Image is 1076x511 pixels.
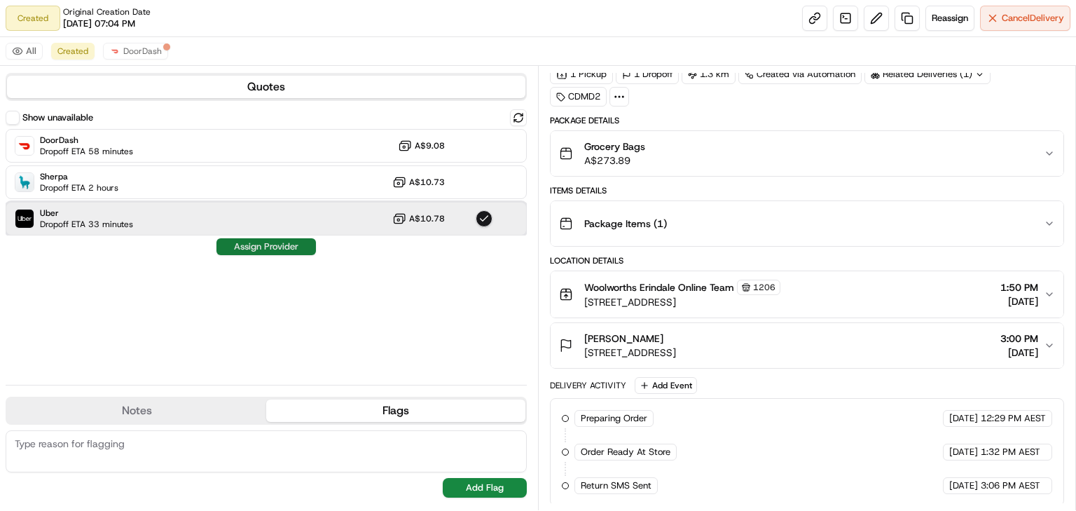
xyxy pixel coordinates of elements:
div: 1.3 km [682,64,736,84]
span: A$10.78 [409,213,445,224]
span: Grocery Bags [584,139,645,154]
span: Created [57,46,88,57]
span: [DATE] [1000,294,1038,308]
label: Show unavailable [22,111,93,124]
span: Return SMS Sent [581,479,651,492]
button: Package Items (1) [551,201,1063,246]
button: Quotes [7,76,525,98]
span: 1:32 PM AEST [981,446,1040,458]
span: DoorDash [123,46,162,57]
img: Uber [15,210,34,228]
span: Woolworths Erindale Online Team [584,280,734,294]
span: 3:06 PM AEST [981,479,1040,492]
button: [PERSON_NAME][STREET_ADDRESS]3:00 PM[DATE] [551,323,1063,368]
div: Delivery Activity [550,380,626,391]
span: 1206 [753,282,775,293]
div: Location Details [550,255,1064,266]
div: Package Details [550,115,1064,126]
button: A$9.08 [398,139,445,153]
img: Sherpa [15,173,34,191]
img: DoorDash [15,137,34,155]
span: Dropoff ETA 33 minutes [40,219,133,230]
div: Items Details [550,185,1064,196]
button: Flags [266,400,525,422]
img: doordash_logo_v2.png [109,46,120,57]
span: A$10.73 [409,177,445,188]
span: Order Ready At Store [581,446,670,458]
button: Add Flag [443,478,527,498]
span: A$273.89 [584,154,645,168]
button: All [6,43,43,60]
button: A$10.73 [392,175,445,189]
button: Woolworths Erindale Online Team1206[STREET_ADDRESS]1:50 PM[DATE] [551,271,1063,318]
span: Reassign [932,12,968,25]
span: Original Creation Date [63,6,151,18]
button: Assign Provider [216,238,316,255]
span: Package Items ( 1 ) [584,217,667,231]
span: DoorDash [40,135,133,146]
span: 12:29 PM AEST [981,412,1046,425]
span: [DATE] [949,412,978,425]
div: 1 Dropoff [616,64,679,84]
span: Dropoff ETA 58 minutes [40,146,133,157]
span: [PERSON_NAME] [584,332,663,346]
span: [DATE] 07:04 PM [63,18,135,30]
span: Dropoff ETA 2 hours [40,182,118,193]
span: A$9.08 [415,140,445,151]
button: Add Event [635,377,697,394]
div: CDMD2 [550,87,607,107]
div: 1 Pickup [550,64,613,84]
div: Related Deliveries (1) [864,64,991,84]
span: Preparing Order [581,412,647,425]
span: Cancel Delivery [1002,12,1064,25]
button: DoorDash [103,43,168,60]
span: [DATE] [1000,346,1038,360]
a: Created via Automation [738,64,862,84]
button: Reassign [925,6,974,31]
span: [STREET_ADDRESS] [584,346,676,360]
button: CancelDelivery [980,6,1070,31]
span: Uber [40,207,133,219]
span: [DATE] [949,479,978,492]
span: [DATE] [949,446,978,458]
span: Sherpa [40,171,118,182]
button: Grocery BagsA$273.89 [551,131,1063,176]
button: A$10.78 [392,212,445,226]
button: Notes [7,400,266,422]
span: 3:00 PM [1000,332,1038,346]
button: Created [51,43,95,60]
span: [STREET_ADDRESS] [584,295,780,309]
span: 1:50 PM [1000,280,1038,294]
